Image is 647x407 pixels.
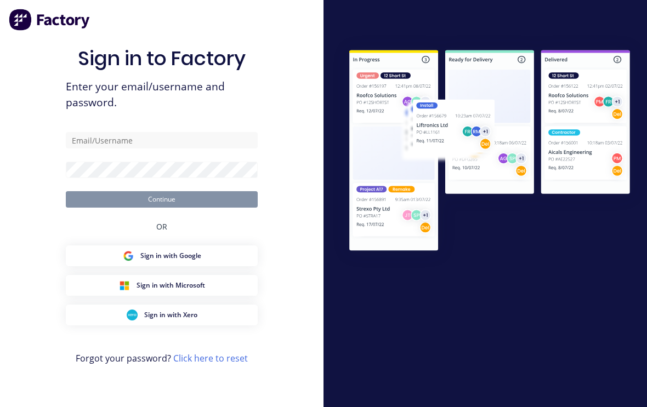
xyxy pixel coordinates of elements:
button: Continue [66,191,258,208]
img: Sign in [332,35,647,269]
span: Sign in with Xero [144,310,197,320]
div: OR [156,208,167,245]
button: Microsoft Sign inSign in with Microsoft [66,275,258,296]
img: Microsoft Sign in [119,280,130,291]
span: Forgot your password? [76,352,248,365]
h1: Sign in to Factory [78,47,246,70]
img: Xero Sign in [127,309,138,320]
img: Factory [9,9,91,31]
button: Xero Sign inSign in with Xero [66,305,258,325]
a: Click here to reset [173,352,248,364]
span: Sign in with Google [140,251,201,261]
img: Google Sign in [123,250,134,261]
span: Enter your email/username and password. [66,79,258,111]
span: Sign in with Microsoft [137,280,205,290]
button: Google Sign inSign in with Google [66,245,258,266]
input: Email/Username [66,132,258,148]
